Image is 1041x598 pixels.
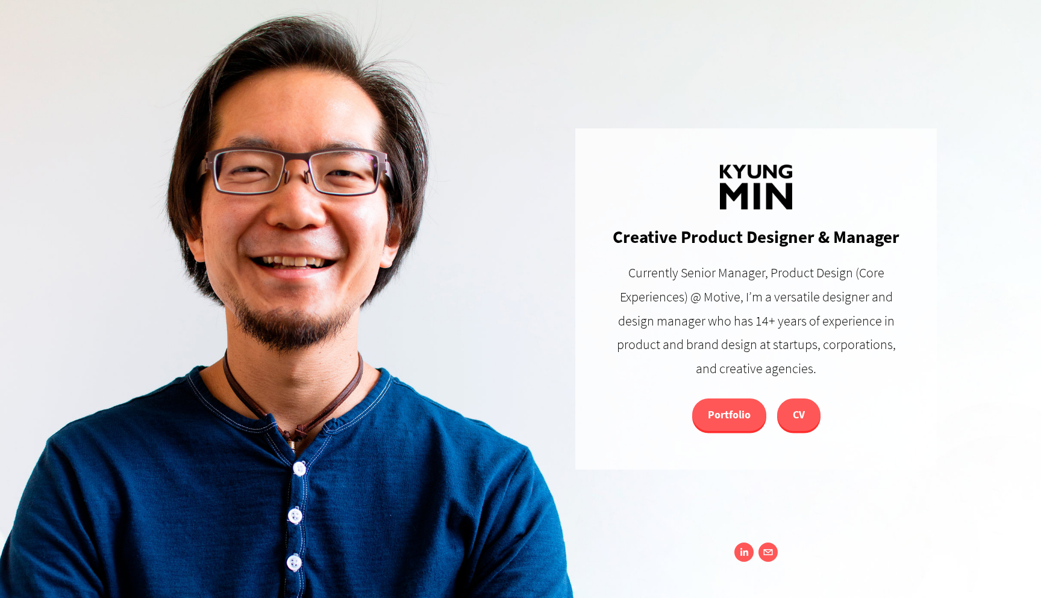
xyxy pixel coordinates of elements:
[734,543,754,562] a: Kyung Min
[720,165,792,225] img: ksm-logo-v4-with_bottom_padding.png
[692,398,766,431] a: Portfolio
[613,225,899,250] h1: Creative Product Designer & Manager
[611,261,901,380] p: Currently Senior Manager, Product Design (Core Experiences) @ Motive, I’m a versatile designer an...
[777,398,821,431] a: CV
[758,543,778,562] a: kyung@kyungmin.com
